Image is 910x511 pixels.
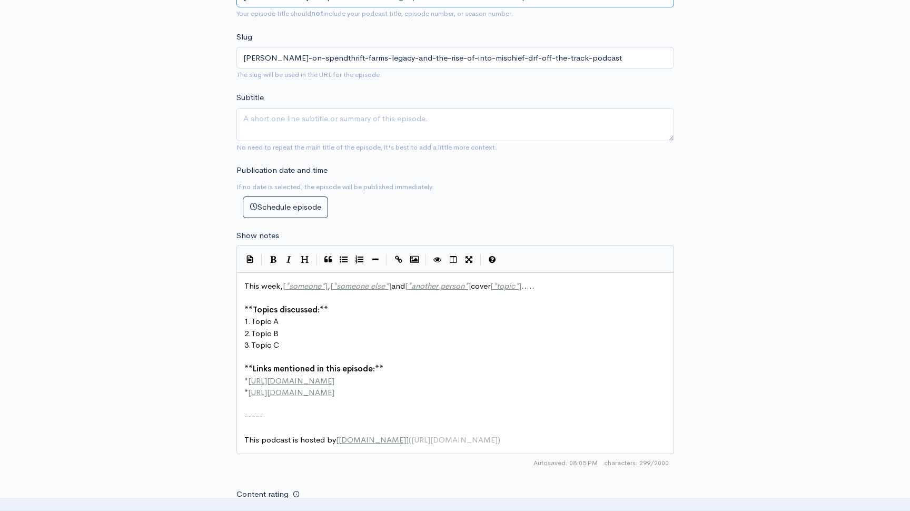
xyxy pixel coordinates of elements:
[407,252,422,268] button: Insert Image
[484,252,500,268] button: Markdown Guide
[336,252,352,268] button: Generic List
[236,230,279,242] label: Show notes
[244,281,535,291] span: This week, , and cover .....
[411,435,498,445] span: [URL][DOMAIN_NAME]
[519,281,521,291] span: ]
[480,254,481,266] i: |
[430,252,446,268] button: Toggle Preview
[468,281,471,291] span: ]
[244,316,251,326] span: 1.
[320,252,336,268] button: Quote
[251,340,279,350] span: Topic C
[236,143,497,152] small: No need to repeat the main title of the episode, it's best to add a little more context.
[387,254,388,266] i: |
[297,252,313,268] button: Heading
[426,254,427,266] i: |
[236,164,328,176] label: Publication date and time
[283,281,285,291] span: [
[244,340,251,350] span: 3.
[244,328,251,338] span: 2.
[251,316,279,326] span: Topic A
[352,252,368,268] button: Numbered List
[498,435,500,445] span: )
[289,281,321,291] span: someone
[265,252,281,268] button: Bold
[236,484,289,505] label: Content rating
[406,435,409,445] span: ]
[281,252,297,268] button: Italic
[236,182,434,191] small: If no date is selected, the episode will be published immediately.
[236,92,264,104] label: Subtitle
[405,281,408,291] span: [
[236,70,382,79] small: The slug will be used in the URL for the episode.
[368,252,383,268] button: Insert Horizontal Line
[261,254,262,266] i: |
[325,281,328,291] span: ]
[533,458,598,468] span: Autosaved: 08:05 PM
[337,281,385,291] span: someone else
[242,251,258,267] button: Insert Show Notes Template
[604,458,669,468] span: 299/2000
[253,363,375,374] span: Links mentioned in this episode:
[391,252,407,268] button: Create Link
[243,196,328,218] button: Schedule episode
[236,31,252,43] label: Slug
[244,435,500,445] span: This podcast is hosted by
[446,252,461,268] button: Toggle Side by Side
[336,435,339,445] span: [
[253,304,320,315] span: Topics discussed:
[409,435,411,445] span: (
[251,328,279,338] span: Topic B
[316,254,317,266] i: |
[236,47,674,68] input: title-of-episode
[461,252,477,268] button: Toggle Fullscreen
[389,281,391,291] span: ]
[497,281,515,291] span: topic
[248,387,334,397] span: [URL][DOMAIN_NAME]
[244,411,263,421] span: -----
[330,281,333,291] span: [
[411,281,464,291] span: another person
[236,9,513,18] small: Your episode title should include your podcast title, episode number, or season number.
[311,9,323,18] strong: not
[490,281,493,291] span: [
[248,376,334,386] span: [URL][DOMAIN_NAME]
[339,435,406,445] span: [DOMAIN_NAME]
